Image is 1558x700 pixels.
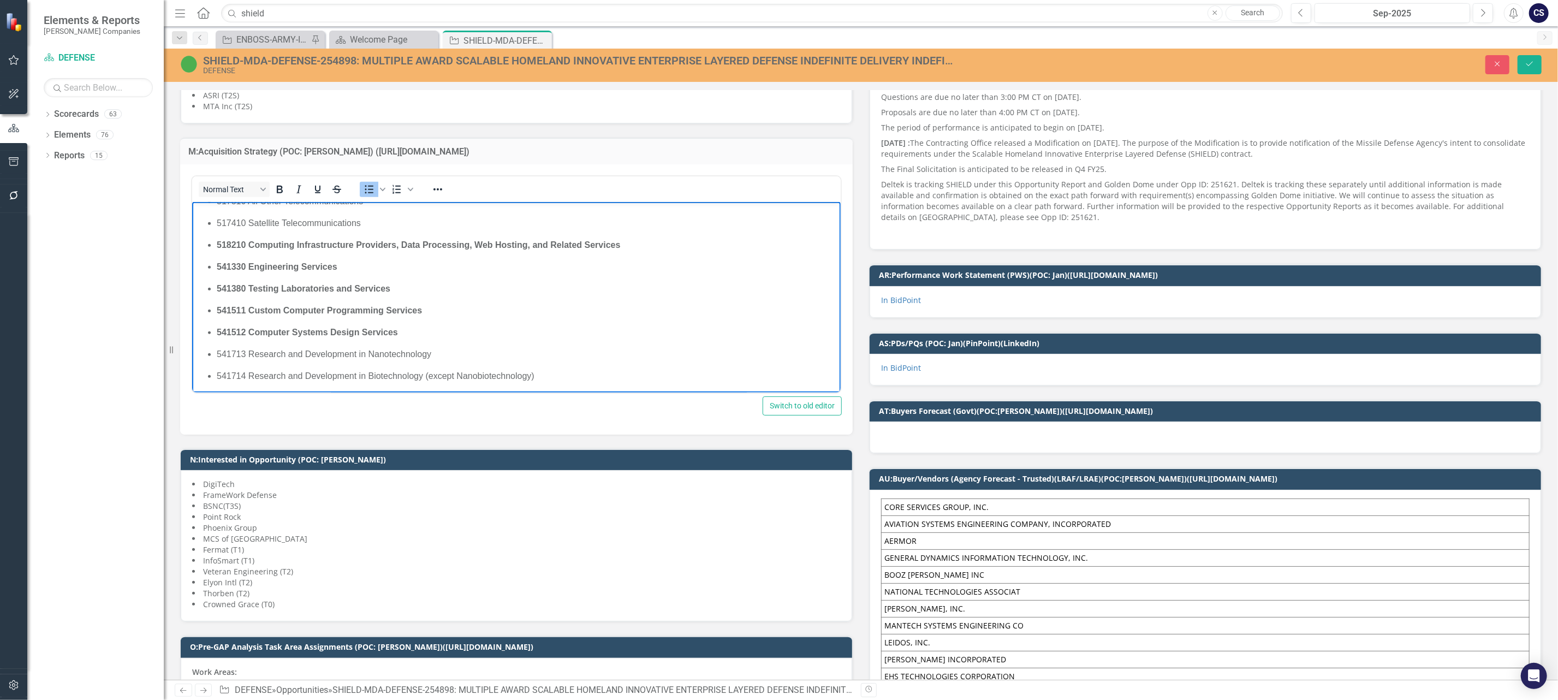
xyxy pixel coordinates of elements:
[190,643,847,651] h3: O:Pre-GAP Analysis Task Area Assignments (POC: [PERSON_NAME])([URL][DOMAIN_NAME])
[881,138,910,148] strong: [DATE] :
[44,27,140,35] small: [PERSON_NAME] Companies
[881,105,1530,120] p: Proposals are due no later than 4:00 PM CT on [DATE].
[218,33,308,46] a: ENBOSS-ARMY-ITES3 SB-221122 (Army National Guard ENBOSS Support Service Sustainment, Enhancement,...
[54,150,85,162] a: Reports
[350,33,436,46] div: Welcome Page
[881,162,1530,177] p: The Final Solicitation is anticipated to be released in Q4 FY25.
[882,532,1530,549] td: AERMOR
[879,407,1536,415] h3: AT:Buyers Forecast (Govt)(POC:[PERSON_NAME])([URL][DOMAIN_NAME])
[882,634,1530,651] td: LEIDOS, INC.
[236,33,308,46] div: ENBOSS-ARMY-ITES3 SB-221122 (Army National Guard ENBOSS Support Service Sustainment, Enhancement,...
[203,566,293,577] span: Veteran Engineering (T2)
[882,651,1530,668] td: [PERSON_NAME] INCORPORATED
[203,555,254,566] span: InfoSmart (T1)
[882,499,1530,515] td: CORE SERVICES GROUP, INC.
[881,90,1530,105] p: Questions are due no later than 3:00 PM CT on [DATE].
[44,14,140,27] span: Elements & Reports
[289,182,308,197] button: Italic
[882,668,1530,685] td: EHS TECHNOLOGIES CORPORATION
[203,55,955,67] div: SHIELD-MDA-DEFENSE-254898: MULTIPLE AWARD SCALABLE HOMELAND INNOVATIVE ENTERPRISE LAYERED DEFENSE...
[203,501,241,511] span: BSNC(T3S)
[190,455,847,464] h3: N:Interested in Opportunity (POC: [PERSON_NAME])
[203,577,252,588] span: Elyon Intl (T2)
[882,617,1530,634] td: MANTECH SYSTEMS ENGINEERING CO
[332,685,1043,695] div: SHIELD-MDA-DEFENSE-254898: MULTIPLE AWARD SCALABLE HOMELAND INNOVATIVE ENTERPRISE LAYERED DEFENSE...
[203,523,257,533] span: Phoenix Group
[881,363,921,373] a: In BidPoint
[881,135,1530,162] p: The Contracting Office released a Modification on [DATE]. The purpose of the Modification is to p...
[44,78,153,97] input: Search Below...
[203,479,235,489] span: DigiTech
[96,130,114,140] div: 76
[881,295,921,305] a: In BidPoint
[1318,7,1466,20] div: Sep-2025
[54,108,99,121] a: Scorecards
[881,120,1530,135] p: The period of performance is anticipated to begin on [DATE].
[882,549,1530,566] td: GENERAL DYNAMICS INFORMATION TECHNOLOGY, INC.
[879,339,1536,347] h3: AS:PDs/PQs (POC: Jan)(PinPoint)(LinkedIn)
[203,544,244,555] span: Fermat (T1)
[5,12,25,31] img: ClearPoint Strategy
[882,566,1530,583] td: BOOZ [PERSON_NAME] INC
[203,588,249,598] span: Thorben (T2)
[203,101,252,111] span: MTA Inc (T2S)
[1226,5,1280,21] a: Search
[884,519,1526,530] div: AVIATION SYSTEMS ENGINEERING COMPANY, INCORPORATED
[308,182,327,197] button: Underline
[763,396,842,416] button: Switch to old editor
[219,684,853,697] div: » »
[203,490,277,500] span: FrameWork Defense
[235,685,272,695] a: DEFENSE
[1315,3,1470,23] button: Sep-2025
[429,182,447,197] button: Reveal or hide additional toolbar items
[203,90,239,100] span: ASRI (T2S)
[203,599,275,609] span: Crowned Grace (T0)
[882,600,1530,617] td: [PERSON_NAME], INC.
[188,147,845,157] h3: M:Acquisition Strategy (POC: [PERSON_NAME]) ([URL][DOMAIN_NAME])
[882,583,1530,600] td: NATIONAL TECHNOLOGIES ASSOCIAT
[203,67,955,75] div: DEFENSE
[44,52,153,64] a: DEFENSE
[328,182,346,197] button: Strikethrough
[54,129,91,141] a: Elements
[203,185,257,194] span: Normal Text
[332,33,436,46] a: Welcome Page
[1529,3,1549,23] button: CS
[276,685,328,695] a: Opportunities
[388,182,415,197] div: Numbered list
[192,667,237,677] strong: Work Areas:
[203,533,307,544] span: MCS of [GEOGRAPHIC_DATA]
[192,202,841,393] iframe: Rich Text Area
[90,151,108,160] div: 15
[879,474,1536,483] h3: AU:Buyer/Vendors (Agency Forecast - Trusted)(LRAF/LRAE)(POC:[PERSON_NAME])([URL][DOMAIN_NAME])
[879,271,1536,279] h3: AR:Performance Work Statement (PWS)(POC: Jan)([URL][DOMAIN_NAME])
[104,110,122,119] div: 63
[1521,663,1547,689] div: Open Intercom Messenger
[881,177,1530,225] p: Deltek is tracking SHIELD under this Opportunity Report and Golden Dome under Opp ID: 251621. Del...
[180,55,198,73] img: Active
[221,4,1283,23] input: Search ClearPoint...
[360,182,387,197] div: Bullet list
[270,182,289,197] button: Bold
[463,34,549,48] div: SHIELD-MDA-DEFENSE-254898: MULTIPLE AWARD SCALABLE HOMELAND INNOVATIVE ENTERPRISE LAYERED DEFENSE...
[203,512,241,522] span: Point Rock
[199,182,270,197] button: Block Normal Text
